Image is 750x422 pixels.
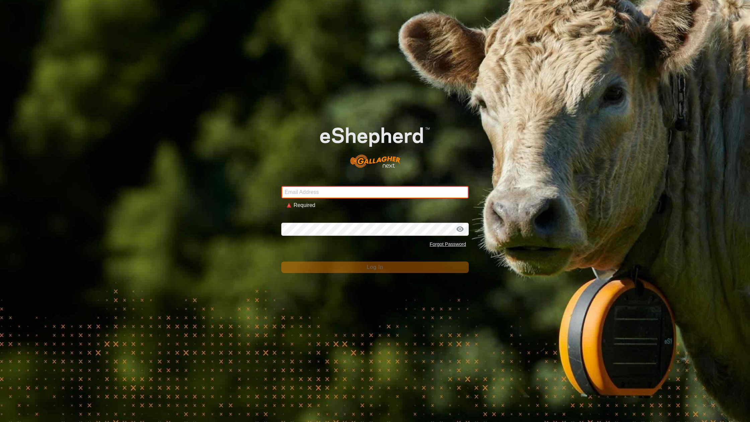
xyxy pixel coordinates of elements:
img: E-shepherd Logo [300,112,450,175]
input: Email Address [281,186,469,199]
button: Log In [281,262,469,273]
a: Forgot Password [430,241,466,247]
span: Log In [367,264,383,270]
div: Required [294,201,463,209]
